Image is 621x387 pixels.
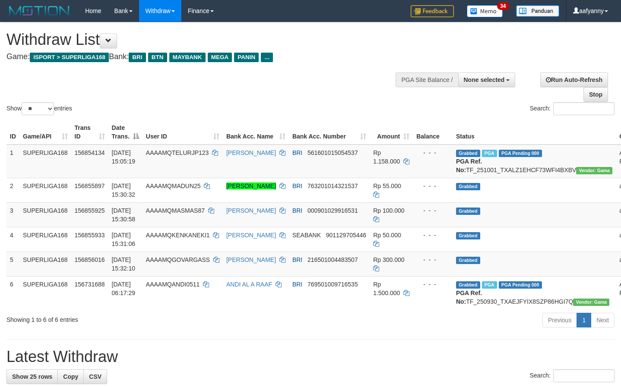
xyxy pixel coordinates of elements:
span: BRI [292,149,302,156]
span: AAAAMQTELURJP123 [146,149,209,156]
th: Balance [413,120,453,145]
span: [DATE] 15:31:06 [112,232,136,247]
a: Copy [57,369,84,384]
td: SUPERLIGA168 [19,276,71,309]
span: 156855925 [75,207,105,214]
a: Next [591,313,615,327]
td: SUPERLIGA168 [19,202,71,227]
span: 156855897 [75,182,105,189]
h4: Game: Bank: [6,53,406,61]
a: Run Auto-Refresh [540,72,608,87]
div: - - - [416,231,449,239]
span: AAAAMQGOVARGASS [146,256,210,263]
span: Grabbed [456,257,480,264]
td: TF_250930_TXAEJFYIX8SZP86HGI7Q [453,276,616,309]
input: Search: [553,369,615,382]
span: Rp 1.158.000 [373,149,400,165]
select: Showentries [22,102,54,115]
span: AAAAMQKENKANEKI1 [146,232,210,239]
div: - - - [416,255,449,264]
b: PGA Ref. No: [456,158,482,173]
span: Rp 55.000 [373,182,401,189]
td: SUPERLIGA168 [19,178,71,202]
th: Bank Acc. Number: activate to sort column ascending [289,120,370,145]
span: BRI [292,256,302,263]
span: BTN [148,53,167,62]
a: ANDI AL A RAAF [226,281,272,288]
span: Grabbed [456,150,480,157]
b: PGA Ref. No: [456,289,482,305]
span: Copy 000901029916531 to clipboard [307,207,358,214]
a: Previous [542,313,577,327]
span: Show 25 rows [12,373,52,380]
span: Vendor URL: https://trx31.1velocity.biz [576,167,612,174]
th: Date Trans.: activate to sort column descending [108,120,143,145]
span: [DATE] 15:30:58 [112,207,136,223]
label: Show entries [6,102,72,115]
td: 4 [6,227,19,252]
a: [PERSON_NAME] [226,256,276,263]
span: 34 [497,2,509,10]
a: [PERSON_NAME] [226,232,276,239]
button: None selected [458,72,516,87]
span: Marked by aafsengchandara [482,150,497,157]
td: 5 [6,252,19,276]
div: - - - [416,182,449,190]
span: Grabbed [456,208,480,215]
input: Search: [553,102,615,115]
div: - - - [416,206,449,215]
span: [DATE] 15:30:32 [112,182,136,198]
label: Search: [530,102,615,115]
a: [PERSON_NAME] [226,207,276,214]
span: 156731688 [75,281,105,288]
span: Copy 901129705446 to clipboard [326,232,366,239]
span: BRI [292,182,302,189]
span: Copy 561601015054537 to clipboard [307,149,358,156]
span: Grabbed [456,232,480,239]
span: AAAAMQMADUN25 [146,182,201,189]
label: Search: [530,369,615,382]
th: Bank Acc. Name: activate to sort column ascending [223,120,289,145]
td: 3 [6,202,19,227]
span: [DATE] 15:32:10 [112,256,136,272]
span: BRI [129,53,146,62]
span: PANIN [234,53,259,62]
a: [PERSON_NAME] [226,182,276,189]
span: Rp 1.500.000 [373,281,400,296]
span: Copy [63,373,78,380]
span: Grabbed [456,281,480,289]
h1: Latest Withdraw [6,348,615,365]
span: CSV [89,373,101,380]
span: PGA Pending [499,281,542,289]
span: Grabbed [456,183,480,190]
a: 1 [577,313,591,327]
a: Stop [583,87,608,102]
span: Vendor URL: https://trx31.1velocity.biz [573,299,609,306]
span: Rp 50.000 [373,232,401,239]
td: SUPERLIGA168 [19,252,71,276]
span: Marked by aafromsomean [482,281,497,289]
td: 6 [6,276,19,309]
span: Rp 100.000 [373,207,404,214]
td: SUPERLIGA168 [19,227,71,252]
h1: Withdraw List [6,31,406,48]
div: Showing 1 to 6 of 6 entries [6,312,252,324]
th: Trans ID: activate to sort column ascending [71,120,108,145]
div: - - - [416,148,449,157]
div: PGA Site Balance / [396,72,458,87]
img: panduan.png [516,5,559,17]
span: 156856016 [75,256,105,263]
th: ID [6,120,19,145]
span: AAAAMQANDI0511 [146,281,200,288]
span: [DATE] 15:05:19 [112,149,136,165]
img: Feedback.jpg [411,5,454,17]
th: User ID: activate to sort column ascending [143,120,223,145]
span: 156855933 [75,232,105,239]
td: SUPERLIGA168 [19,145,71,178]
span: SEABANK [292,232,321,239]
span: ISPORT > SUPERLIGA168 [30,53,109,62]
span: Rp 300.000 [373,256,404,263]
span: 156854134 [75,149,105,156]
span: [DATE] 06:17:29 [112,281,136,296]
th: Game/API: activate to sort column ascending [19,120,71,145]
